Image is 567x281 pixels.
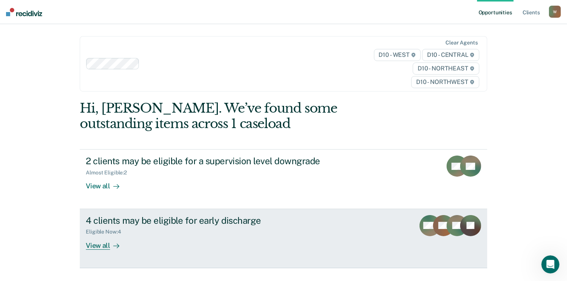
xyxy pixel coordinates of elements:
span: D10 - NORTHWEST [411,76,479,88]
div: Hi, [PERSON_NAME]. We’ve found some outstanding items across 1 caseload [80,101,406,131]
span: D10 - CENTRAL [422,49,479,61]
div: View all [86,176,128,191]
div: View all [86,235,128,250]
div: Eligible Now : 4 [86,229,127,235]
iframe: Intercom live chat [541,255,559,273]
div: 2 clients may be eligible for a supervision level downgrade [86,156,350,166]
div: Clear agents [445,40,477,46]
span: D10 - NORTHEAST [413,63,479,75]
span: D10 - WEST [374,49,421,61]
img: Recidiviz [6,8,42,16]
div: 4 clients may be eligible for early discharge [86,215,350,226]
a: 2 clients may be eligible for a supervision level downgradeAlmost Eligible:2View all [80,149,487,209]
a: 4 clients may be eligible for early dischargeEligible Now:4View all [80,209,487,268]
div: Almost Eligible : 2 [86,170,133,176]
button: W [549,6,561,18]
